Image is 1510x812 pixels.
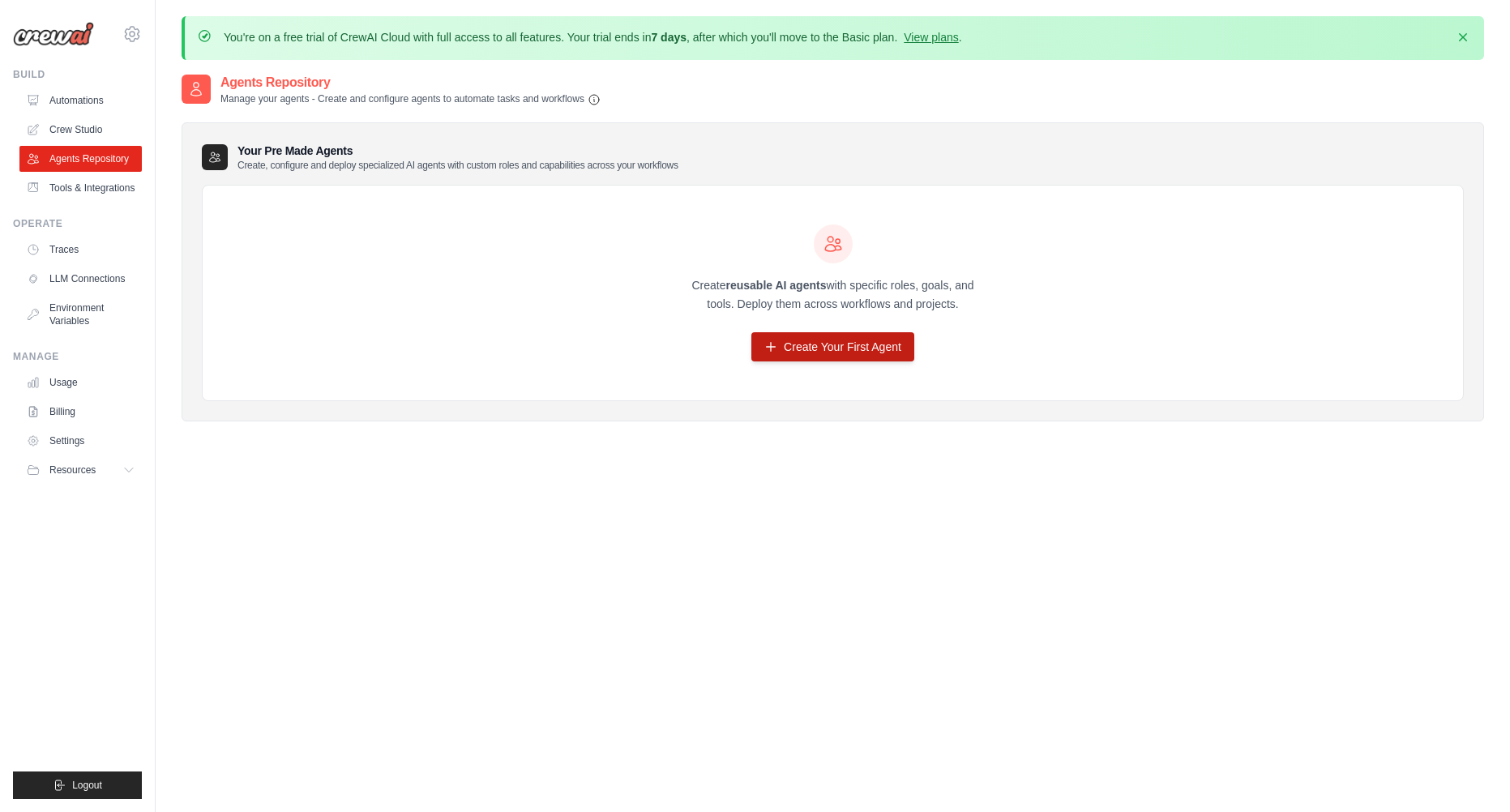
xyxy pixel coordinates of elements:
[19,237,142,263] a: Traces
[725,279,826,292] strong: reusable AI agents
[220,73,601,92] h2: Agents Repository
[651,31,687,44] strong: 7 days
[72,779,102,792] span: Logout
[49,464,96,477] span: Resources
[19,175,142,201] a: Tools & Integrations
[13,350,142,363] div: Manage
[19,266,142,292] a: LLM Connections
[13,22,94,46] img: Logo
[19,117,142,143] a: Crew Studio
[237,159,678,172] p: Create, configure and deploy specialized AI agents with custom roles and capabilities across your...
[13,217,142,230] div: Operate
[904,31,958,44] a: View plans
[13,771,142,799] button: Logout
[224,29,962,45] p: You're on a free trial of CrewAI Cloud with full access to all features. Your trial ends in , aft...
[19,399,142,425] a: Billing
[19,295,142,334] a: Environment Variables
[220,92,601,106] p: Manage your agents - Create and configure agents to automate tasks and workflows
[13,68,142,81] div: Build
[678,276,989,314] p: Create with specific roles, goals, and tools. Deploy them across workflows and projects.
[751,332,914,361] a: Create Your First Agent
[19,146,142,172] a: Agents Repository
[237,143,678,172] h3: Your Pre Made Agents
[19,370,142,395] a: Usage
[19,88,142,113] a: Automations
[19,457,142,483] button: Resources
[19,428,142,454] a: Settings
